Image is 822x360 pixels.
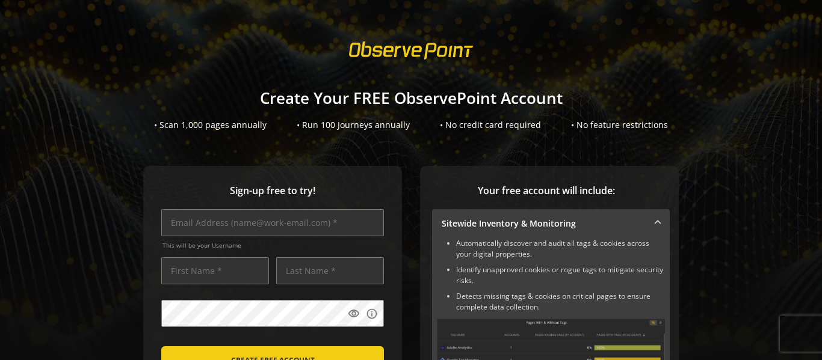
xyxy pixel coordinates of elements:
[432,184,661,198] span: Your free account will include:
[366,308,378,320] mat-icon: info
[440,119,541,131] div: • No credit card required
[161,257,269,284] input: First Name *
[456,238,665,260] li: Automatically discover and audit all tags & cookies across your digital properties.
[571,119,668,131] div: • No feature restrictions
[161,184,384,198] span: Sign-up free to try!
[456,264,665,286] li: Identify unapproved cookies or rogue tags to mitigate security risks.
[442,218,646,230] mat-panel-title: Sitewide Inventory & Monitoring
[297,119,410,131] div: • Run 100 Journeys annually
[456,291,665,313] li: Detects missing tags & cookies on critical pages to ensure complete data collection.
[154,119,267,131] div: • Scan 1,000 pages annually
[432,209,670,238] mat-expansion-panel-header: Sitewide Inventory & Monitoring
[276,257,384,284] input: Last Name *
[348,308,360,320] mat-icon: visibility
[161,209,384,236] input: Email Address (name@work-email.com) *
[162,241,384,249] span: This will be your Username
